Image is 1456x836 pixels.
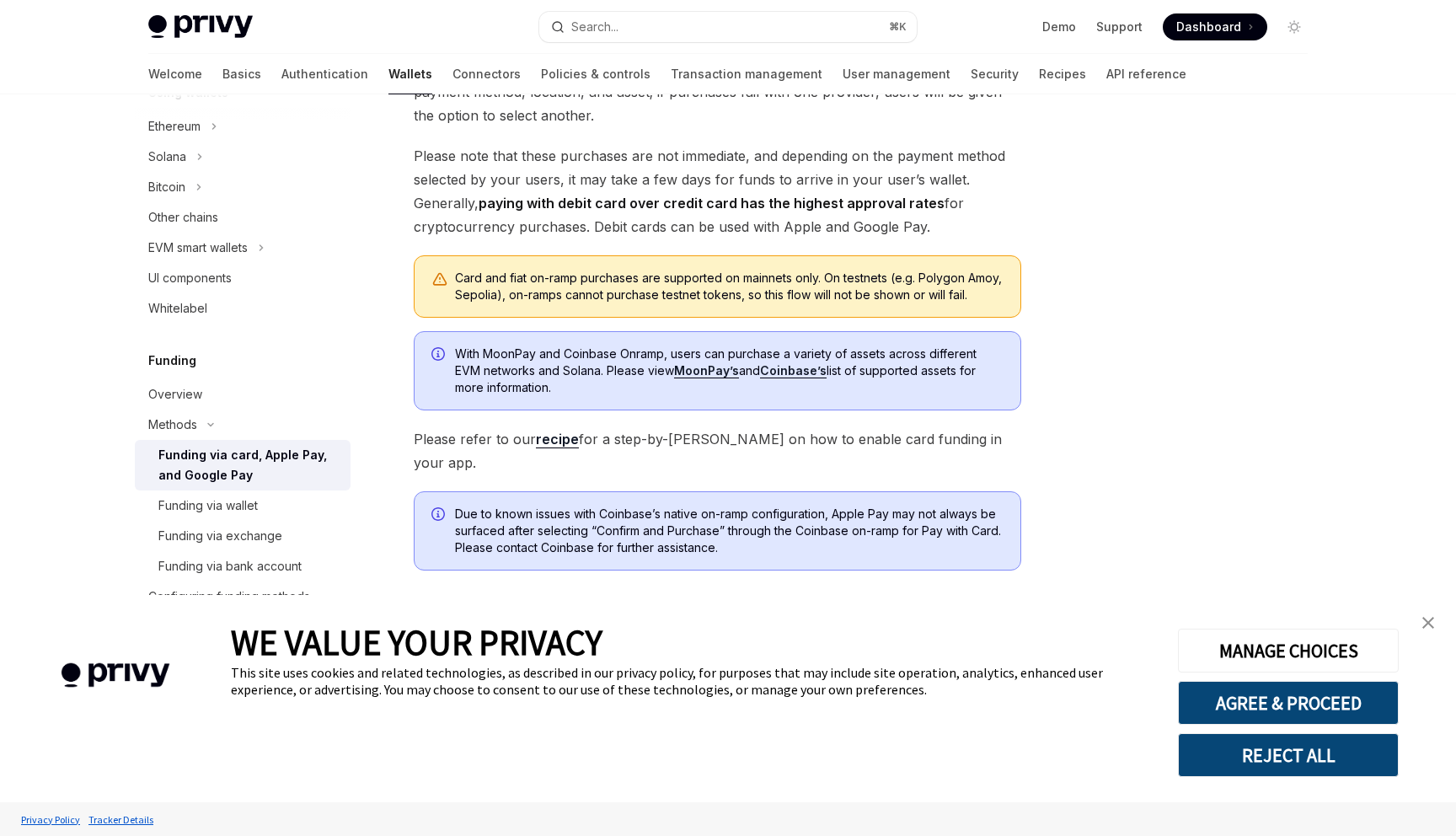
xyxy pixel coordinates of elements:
div: Overview [148,384,202,405]
a: Funding via wallet [135,490,351,521]
span: Please note that these purchases are not immediate, and depending on the payment method selected ... [414,144,1021,238]
a: UI components [135,263,351,293]
a: Basics [222,54,261,94]
a: Welcome [148,54,202,94]
div: Bitcoin [148,177,185,197]
h5: Funding [148,351,196,371]
a: close banner [1411,606,1445,640]
a: Other chains [135,202,351,233]
div: Whitelabel [148,298,207,319]
div: Card and fiat on-ramp purchases are supported on mainnets only. On testnets (e.g. Polygon Amoy, S... [455,270,1004,303]
img: close banner [1422,617,1434,629]
a: Funding via card, Apple Pay, and Google Pay [135,440,351,490]
a: Tracker Details [84,805,158,834]
div: Other chains [148,207,218,228]
button: Toggle EVM smart wallets section [135,233,351,263]
a: Recipes [1039,54,1086,94]
a: Connectors [452,54,521,94]
span: With MoonPay and Coinbase Onramp, users can purchase a variety of assets across different EVM net... [455,346,1004,396]
a: Funding via bank account [135,551,351,581]
a: Whitelabel [135,293,351,324]
div: Solana [148,147,186,167]
button: Toggle dark mode [1281,13,1308,40]
button: Toggle Methods section [135,410,351,440]
div: This site uses cookies and related technologies, as described in our privacy policy, for purposes... [231,664,1153,698]
img: light logo [148,15,253,39]
svg: Warning [431,271,448,288]
div: UI components [148,268,232,288]
button: Toggle Ethereum section [135,111,351,142]
div: Funding via wallet [158,496,258,516]
span: ⌘ K [889,20,907,34]
span: Due to known issues with Coinbase’s native on-ramp configuration, Apple Pay may not always be sur... [455,506,1004,556]
button: Toggle Bitcoin section [135,172,351,202]
span: WE VALUE YOUR PRIVACY [231,620,602,664]
div: Configuring funding methods [148,587,310,607]
span: Dashboard [1176,19,1241,35]
a: Authentication [281,54,368,94]
a: Support [1096,19,1143,35]
a: MoonPay’s [674,363,739,378]
a: Coinbase’s [760,363,827,378]
div: EVM smart wallets [148,238,248,258]
a: Security [971,54,1019,94]
a: API reference [1106,54,1186,94]
a: Demo [1042,19,1076,35]
button: AGREE & PROCEED [1178,681,1399,725]
a: Overview [135,379,351,410]
a: Transaction management [671,54,822,94]
svg: Info [431,507,448,524]
svg: Info [431,347,448,364]
div: Ethereum [148,116,201,137]
a: Dashboard [1163,13,1267,40]
a: User management [843,54,950,94]
span: Please refer to our for a step-by-[PERSON_NAME] on how to enable card funding in your app. [414,427,1021,474]
a: Privacy Policy [17,805,84,834]
button: Toggle Solana section [135,142,351,172]
strong: paying with debit card over credit card has the highest approval rates [479,195,945,212]
button: Open search [539,12,917,42]
a: Policies & controls [541,54,650,94]
div: Methods [148,415,197,435]
button: MANAGE CHOICES [1178,629,1399,673]
div: Search... [571,17,618,37]
div: Funding via exchange [158,526,282,546]
a: recipe [536,431,579,448]
a: Configuring funding methods [135,581,351,612]
div: Funding via card, Apple Pay, and Google Pay [158,445,340,485]
a: Funding via exchange [135,521,351,551]
img: company logo [25,639,206,712]
a: Wallets [388,54,432,94]
div: Funding via bank account [158,556,302,576]
button: REJECT ALL [1178,733,1399,777]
